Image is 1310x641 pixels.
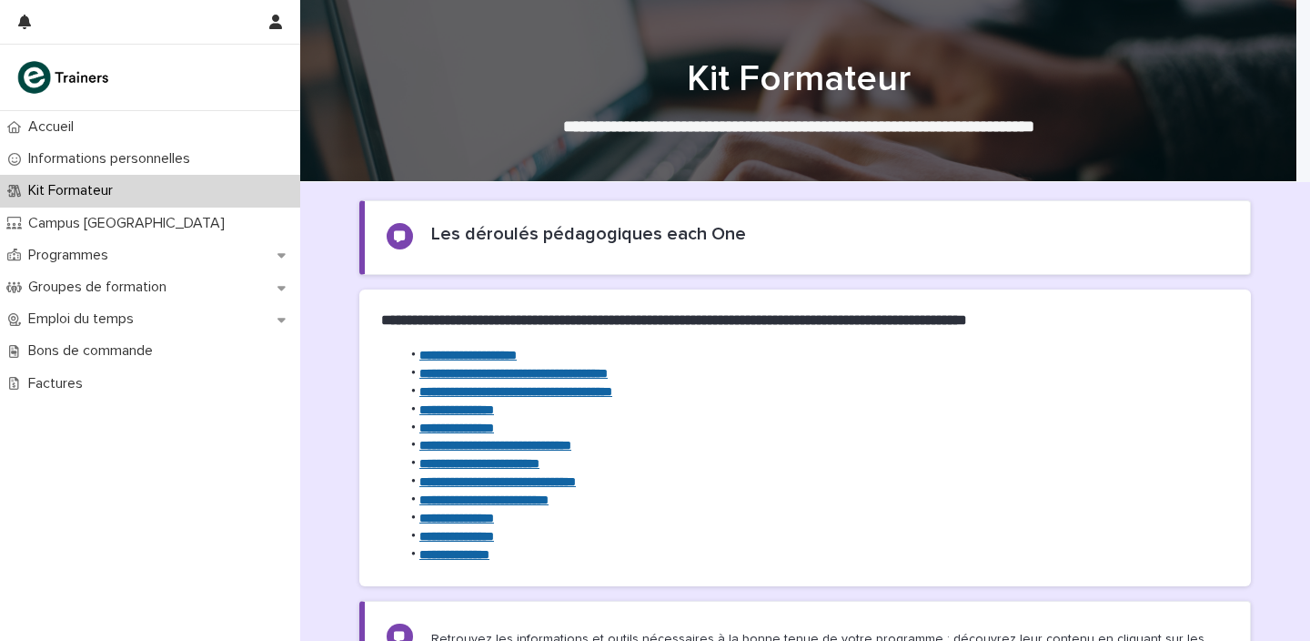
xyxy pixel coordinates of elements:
h2: Les déroulés pédagogiques each One [431,223,746,245]
p: Accueil [21,118,88,136]
p: Informations personnelles [21,150,205,168]
p: Groupes de formation [21,279,181,296]
p: Bons de commande [21,342,167,360]
img: K0CqGN7SDeD6s4JG8KQk [15,59,115,96]
p: Programmes [21,247,123,264]
p: Factures [21,375,97,392]
h1: Kit Formateur [353,57,1244,101]
p: Campus [GEOGRAPHIC_DATA] [21,215,239,232]
p: Kit Formateur [21,182,127,199]
p: Emploi du temps [21,310,148,328]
